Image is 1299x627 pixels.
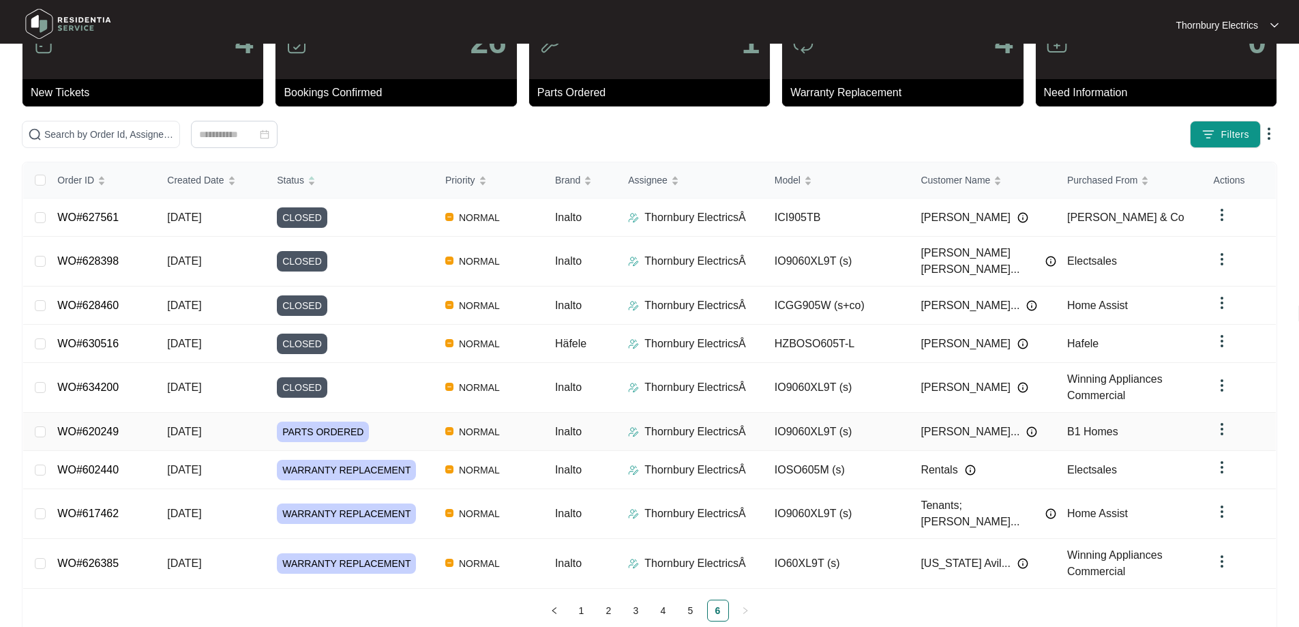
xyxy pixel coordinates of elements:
[644,336,746,352] p: Thornbury ElectricsÂ
[445,213,453,221] img: Vercel Logo
[453,297,505,314] span: NORMAL
[555,508,582,519] span: Inalto
[277,504,416,524] span: WARRANTY REPLACEMENT
[555,381,582,393] span: Inalto
[1214,377,1230,394] img: dropdown arrow
[1214,459,1230,476] img: dropdown arrow
[1248,26,1266,59] p: 0
[277,295,327,316] span: CLOSED
[445,339,453,347] img: Vercel Logo
[44,127,174,142] input: Search by Order Id, Assignee Name, Customer Name, Brand and Model
[921,173,990,188] span: Customer Name
[235,26,254,59] p: 4
[1214,421,1230,437] img: dropdown arrow
[644,297,746,314] p: Thornbury ElectricsÂ
[167,338,201,349] span: [DATE]
[921,462,957,478] span: Rentals
[453,424,505,440] span: NORMAL
[167,300,201,311] span: [DATE]
[1044,85,1276,101] p: Need Information
[1067,212,1184,223] span: [PERSON_NAME] & Co
[57,508,119,519] a: WO#617462
[57,173,94,188] span: Order ID
[277,422,369,442] span: PARTS ORDERED
[1270,22,1279,29] img: dropdown arrow
[1214,207,1230,223] img: dropdown arrow
[764,237,910,287] td: IO9060XL9T (s)
[167,255,201,267] span: [DATE]
[46,162,156,199] th: Order ID
[453,379,505,396] span: NORMAL
[1026,426,1037,437] img: Info icon
[1203,162,1276,199] th: Actions
[764,451,910,489] td: IOSO605M (s)
[1067,373,1163,401] span: Winning Appliances Commercial
[1067,426,1118,437] span: B1 Homes
[1017,212,1028,223] img: Info icon
[555,426,582,437] span: Inalto
[921,497,1039,530] span: Tenants; [PERSON_NAME]...
[537,85,770,101] p: Parts Ordered
[277,553,416,574] span: WARRANTY REPLACEMENT
[57,557,119,569] a: WO#626385
[1045,256,1056,267] img: Info icon
[1026,300,1037,311] img: Info icon
[57,212,119,223] a: WO#627561
[167,426,201,437] span: [DATE]
[57,464,119,476] a: WO#602440
[764,489,910,539] td: IO9060XL9T (s)
[764,539,910,589] td: IO60XL9T (s)
[1067,255,1117,267] span: Electsales
[1214,553,1230,570] img: dropdown arrow
[555,255,582,267] span: Inalto
[277,173,304,188] span: Status
[626,600,646,621] a: 3
[628,558,639,569] img: Assigner Icon
[167,212,201,223] span: [DATE]
[277,460,416,480] span: WARRANTY REPLACEMENT
[555,557,582,569] span: Inalto
[1201,128,1215,141] img: filter icon
[734,600,756,622] li: Next Page
[167,464,201,476] span: [DATE]
[628,338,639,349] img: Assigner Icon
[653,600,674,622] li: 4
[277,251,327,272] span: CLOSED
[57,338,119,349] a: WO#630516
[644,462,746,478] p: Thornbury ElectricsÂ
[644,424,746,440] p: Thornbury ElectricsÂ
[790,85,1023,101] p: Warranty Replacement
[921,336,1011,352] span: [PERSON_NAME]
[445,301,453,309] img: Vercel Logo
[708,600,728,621] a: 6
[445,383,453,391] img: Vercel Logo
[1176,18,1258,32] p: Thornbury Electrics
[453,253,505,269] span: NORMAL
[764,325,910,363] td: HZBOSO605T-L
[571,600,593,622] li: 1
[453,209,505,226] span: NORMAL
[57,255,119,267] a: WO#628398
[764,287,910,325] td: ICGG905W (s+co)
[1017,338,1028,349] img: Info icon
[921,209,1011,226] span: [PERSON_NAME]
[764,199,910,237] td: ICI905TB
[628,508,639,519] img: Assigner Icon
[764,363,910,413] td: IO9060XL9T (s)
[1056,162,1203,199] th: Purchased From
[544,162,617,199] th: Brand
[644,379,746,396] p: Thornbury ElectricsÂ
[1017,558,1028,569] img: Info icon
[543,600,565,622] li: Previous Page
[550,607,558,615] span: left
[628,212,639,223] img: Assigner Icon
[1067,173,1137,188] span: Purchased From
[555,300,582,311] span: Inalto
[453,462,505,478] span: NORMAL
[445,465,453,473] img: Vercel Logo
[445,509,453,517] img: Vercel Logo
[1214,251,1230,267] img: dropdown arrow
[1067,300,1128,311] span: Home Assist
[277,377,327,398] span: CLOSED
[764,413,910,451] td: IO9060XL9T (s)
